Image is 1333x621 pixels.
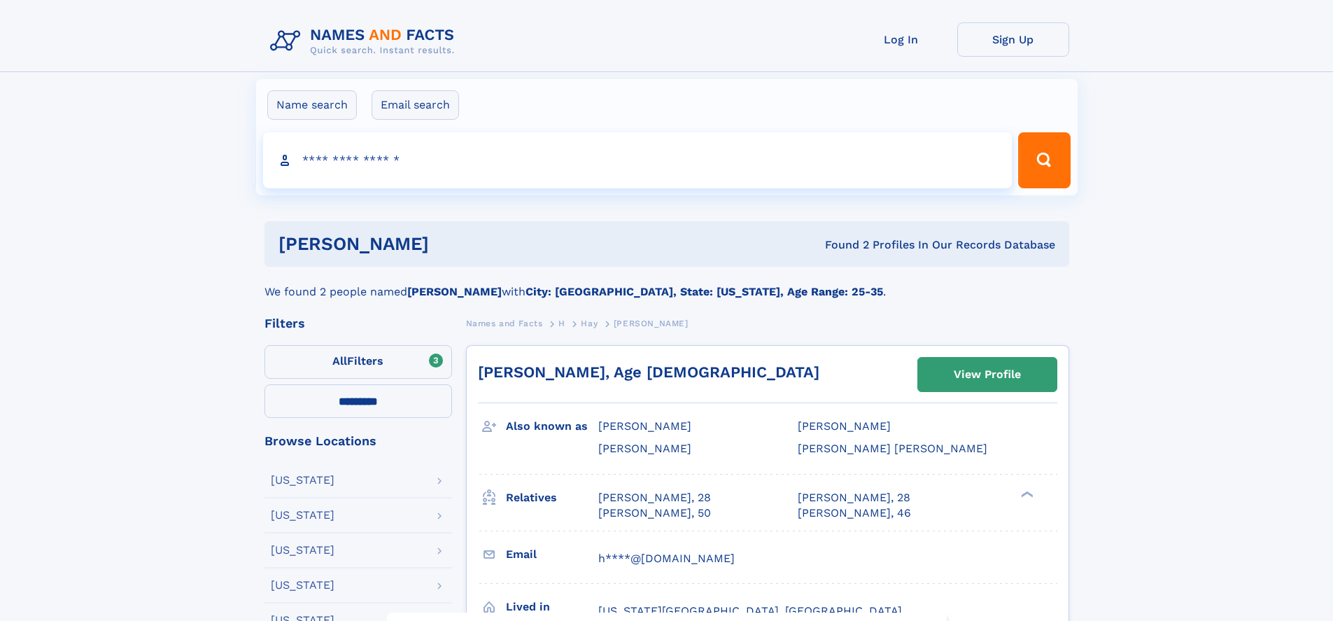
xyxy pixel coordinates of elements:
span: [US_STATE][GEOGRAPHIC_DATA], [GEOGRAPHIC_DATA] [598,604,902,617]
div: [US_STATE] [271,545,334,556]
span: [PERSON_NAME] [598,442,691,455]
h3: Email [506,543,598,566]
a: [PERSON_NAME], 50 [598,505,711,521]
label: Filters [265,345,452,379]
div: Browse Locations [265,435,452,447]
h1: [PERSON_NAME] [278,235,627,253]
a: [PERSON_NAME], 28 [798,490,910,505]
a: Sign Up [957,22,1069,57]
h3: Relatives [506,486,598,510]
span: [PERSON_NAME] [614,319,689,328]
span: H [558,319,565,328]
span: All [332,354,347,368]
label: Email search [372,90,459,120]
span: [PERSON_NAME] [798,419,891,433]
div: ❯ [1017,489,1034,498]
input: search input [263,132,1013,188]
button: Search Button [1018,132,1070,188]
a: Names and Facts [466,314,543,332]
div: View Profile [954,358,1021,391]
a: Log In [845,22,957,57]
a: [PERSON_NAME], Age [DEMOGRAPHIC_DATA] [478,363,819,381]
a: View Profile [918,358,1057,391]
b: City: [GEOGRAPHIC_DATA], State: [US_STATE], Age Range: 25-35 [526,285,883,298]
h3: Lived in [506,595,598,619]
div: [US_STATE] [271,510,334,521]
span: Hay [581,319,598,328]
a: [PERSON_NAME], 28 [598,490,711,505]
img: Logo Names and Facts [265,22,466,60]
b: [PERSON_NAME] [407,285,502,298]
div: Found 2 Profiles In Our Records Database [627,237,1055,253]
a: [PERSON_NAME], 46 [798,505,911,521]
div: We found 2 people named with . [265,267,1069,300]
div: [US_STATE] [271,475,334,486]
label: Name search [267,90,357,120]
div: [US_STATE] [271,580,334,591]
h3: Also known as [506,414,598,438]
a: Hay [581,314,598,332]
span: [PERSON_NAME] [598,419,691,433]
div: Filters [265,317,452,330]
span: [PERSON_NAME] [PERSON_NAME] [798,442,987,455]
a: H [558,314,565,332]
